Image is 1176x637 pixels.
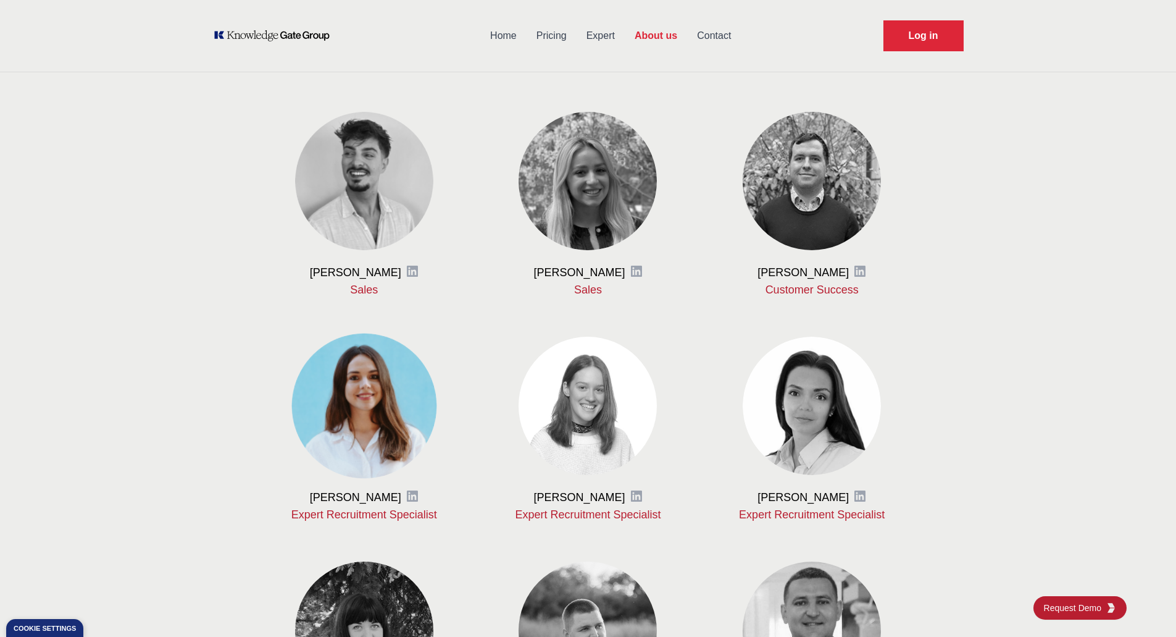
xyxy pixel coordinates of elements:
h3: [PERSON_NAME] [533,265,625,280]
div: Cookie settings [14,625,76,632]
a: KOL Knowledge Platform: Talk to Key External Experts (KEE) [213,30,338,42]
h3: [PERSON_NAME] [310,490,401,505]
img: Marta Pons [519,112,657,250]
h3: [PERSON_NAME] [310,265,401,280]
a: Request Demo [883,20,964,51]
h3: [PERSON_NAME] [757,490,849,505]
a: Request DemoKGG [1033,596,1127,620]
p: Expert Recruitment Specialist [272,507,457,522]
img: Karina Stopachynska [291,333,436,478]
h3: [PERSON_NAME] [533,490,625,505]
p: Sales [272,282,457,297]
a: Home [480,20,527,52]
a: About us [625,20,687,52]
span: Request Demo [1044,602,1106,614]
p: Customer Success [720,282,904,297]
a: Pricing [527,20,577,52]
img: Raffaele Martucci [295,112,433,250]
h3: [PERSON_NAME] [757,265,849,280]
p: Sales [496,282,680,297]
p: Expert Recruitment Specialist [496,507,680,522]
div: Chat-widget [1114,578,1176,637]
img: Martin Sanitra [743,112,881,250]
img: Zhanna Podtykan [743,337,881,475]
img: Daryna Podoliak [519,337,657,475]
p: Expert Recruitment Specialist [720,507,904,522]
a: Expert [577,20,625,52]
img: KGG [1106,603,1116,613]
iframe: Chat Widget [1114,578,1176,637]
a: Contact [687,20,741,52]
